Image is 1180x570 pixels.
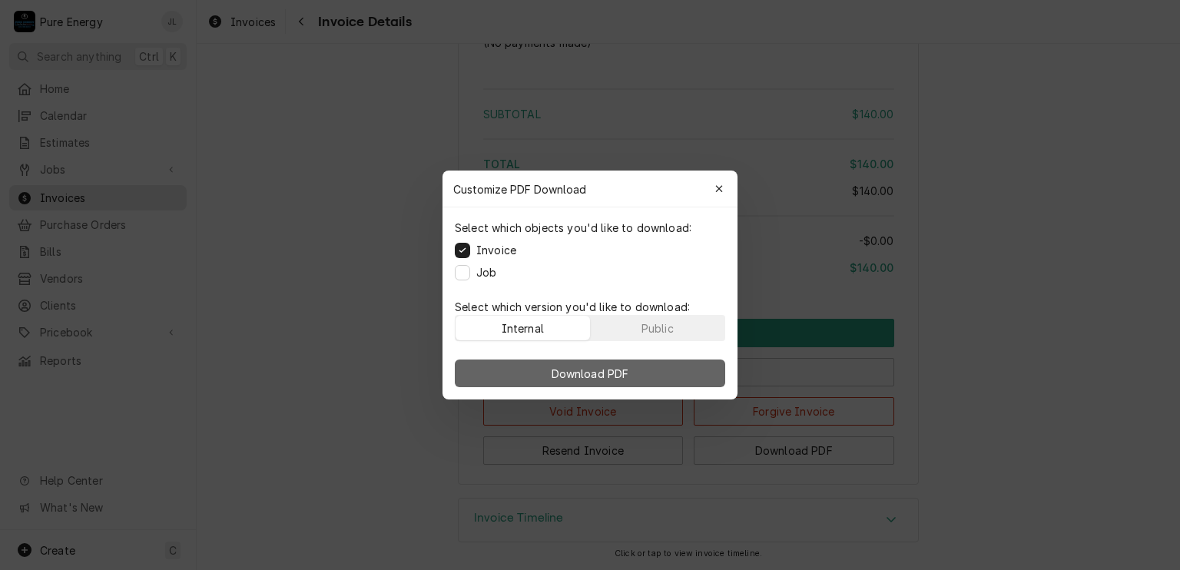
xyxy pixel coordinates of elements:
[502,320,544,336] div: Internal
[455,299,725,315] p: Select which version you'd like to download:
[455,220,691,236] p: Select which objects you'd like to download:
[476,264,496,280] label: Job
[455,360,725,387] button: Download PDF
[476,242,516,258] label: Invoice
[641,320,674,336] div: Public
[442,171,737,207] div: Customize PDF Download
[549,366,632,382] span: Download PDF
